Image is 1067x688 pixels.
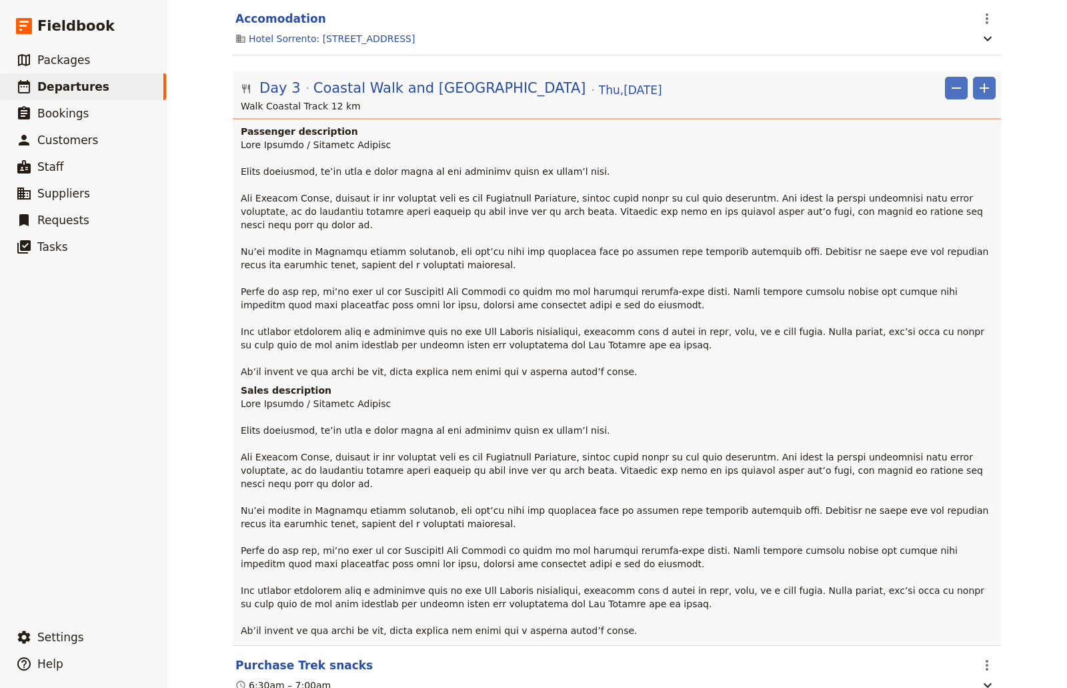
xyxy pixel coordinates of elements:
[37,187,90,200] span: Suppliers
[37,16,115,36] span: Fieldbook
[241,139,992,377] span: Lore Ipsumdo / Sitametc Adipisc Elits doeiusmod, te’in utla e dolor magna al eni adminimv quisn e...
[241,125,996,138] h4: Passenger description
[36,80,47,91] img: tab_domain_overview_orange.svg
[21,21,32,32] img: logo_orange.svg
[37,657,63,671] span: Help
[35,35,147,45] div: Domain: [DOMAIN_NAME]
[976,7,998,30] button: Actions
[147,81,225,90] div: Keywords by Traffic
[945,77,968,99] button: Remove
[37,21,65,32] div: v 4.0.25
[259,78,301,98] span: Day 3
[235,657,373,673] button: Edit this itinerary item
[249,32,415,45] a: Hotel Sorrento: [STREET_ADDRESS]
[37,133,98,147] span: Customers
[241,99,996,113] p: Walk Coastal Track 12 km
[599,82,662,98] span: Thu , [DATE]
[37,53,90,67] span: Packages
[37,240,68,254] span: Tasks
[976,654,998,677] button: Actions
[241,384,996,397] h4: Sales description
[241,398,992,636] span: Lore Ipsumdo / Sitametc Adipisc Elits doeiusmod, te’in utla e dolor magna al eni adminimv quisn e...
[37,80,109,93] span: Departures
[37,631,84,644] span: Settings
[51,81,119,90] div: Domain Overview
[235,11,326,27] button: Edit this itinerary item
[37,107,89,120] span: Bookings
[313,78,586,98] span: Coastal Walk and [GEOGRAPHIC_DATA]
[133,80,143,91] img: tab_keywords_by_traffic_grey.svg
[241,78,662,98] button: Edit day information
[973,77,996,99] button: Add
[37,214,89,227] span: Requests
[37,160,64,174] span: Staff
[21,35,32,45] img: website_grey.svg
